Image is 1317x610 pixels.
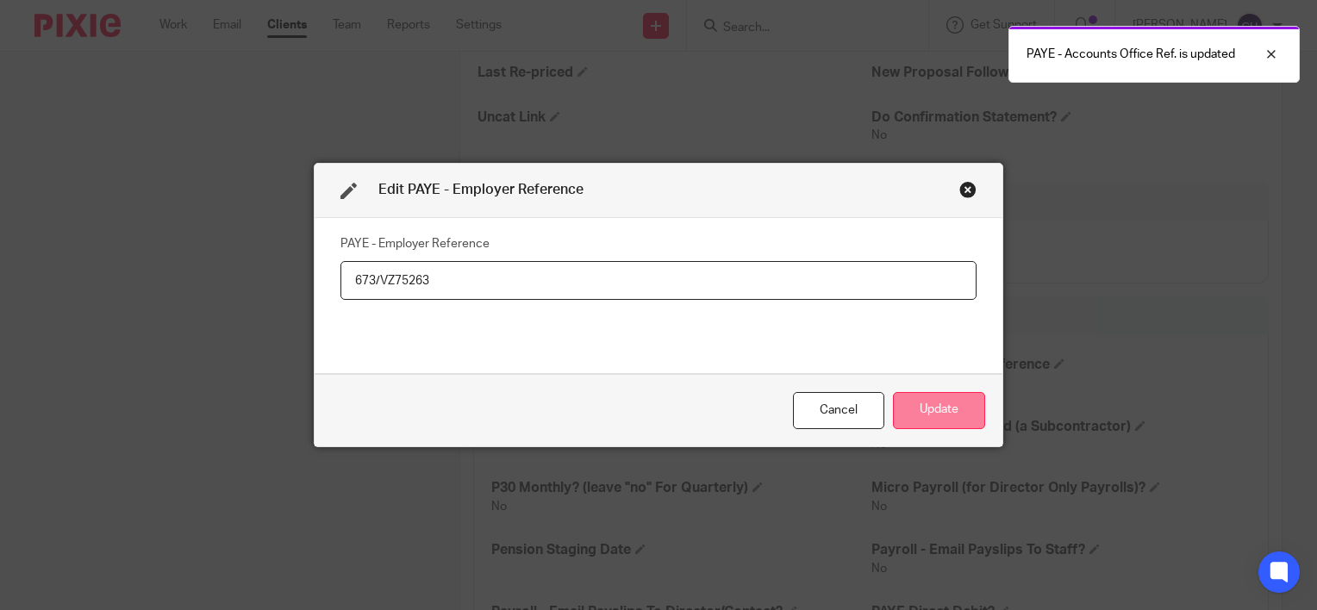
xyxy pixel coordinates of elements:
label: PAYE - Employer Reference [340,235,490,252]
input: PAYE - Employer Reference [340,261,977,300]
p: PAYE - Accounts Office Ref. is updated [1027,46,1235,63]
button: Update [893,392,985,429]
div: Close this dialog window [959,181,977,198]
div: Close this dialog window [793,392,884,429]
span: Edit PAYE - Employer Reference [378,183,584,196]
